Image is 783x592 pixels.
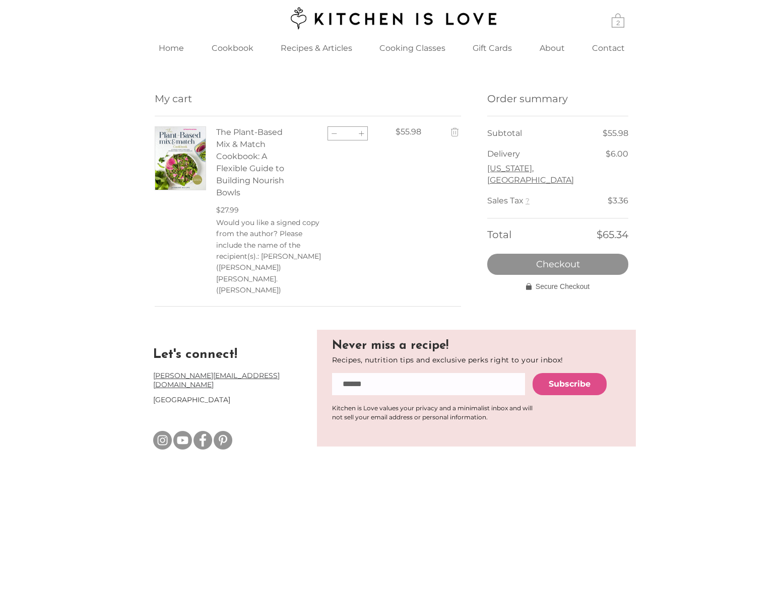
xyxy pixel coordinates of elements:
[332,355,563,364] span: Recipes, nutrition tips and exclusive perks right to your inbox!
[459,37,526,59] a: Gift Cards
[578,37,638,59] a: Contact
[597,226,628,244] dd: $65.34
[487,163,606,186] button: change delivery destination, currently set to Michigan, United States
[328,127,340,140] button: Decrement
[374,37,450,59] p: Cooking Classes
[332,404,533,421] span: ​Kitchen is Love values your privacy and a minimalist inbox and will not sell your email address ...
[153,348,237,361] a: Let's connect!
[267,37,366,59] a: Recipes & Articles
[616,19,620,27] text: 2
[153,431,232,450] ul: Social Bar
[198,37,267,59] a: Cookbook
[173,431,192,450] img: Youtube
[526,196,530,205] span: ?
[535,37,570,59] p: About
[153,431,172,450] img: Instagram
[328,126,368,141] fieldset: Quantity
[154,37,189,59] p: Home
[284,6,499,31] img: Kitchen is Love logo
[396,126,421,137] div: $55.98
[449,126,461,140] button: remove The Plant-Based Mix & Match Cookbook: A Flexible Guide to Building Nourish Bowls from the ...
[340,127,355,140] input: Choose quantity
[536,260,580,269] span: Checkout
[145,37,198,59] a: Home
[587,37,630,59] p: Contact
[468,37,517,59] p: Gift Cards
[216,218,321,294] span: Would you like a signed copy from the author? Please include the name of the recipient(s).: [PERS...
[533,373,607,395] button: Subscribe
[549,379,591,390] span: Subscribe
[608,194,628,208] dd: $3.36
[487,254,628,275] button: Checkout
[606,147,628,188] dd: $6.00
[145,37,638,59] nav: Site
[487,196,524,205] span: Sales Tax
[207,37,258,59] p: Cookbook
[526,37,578,59] a: About
[487,229,511,241] span: Total
[487,82,628,116] h2: Order summary
[193,431,212,450] img: Facebook
[153,395,230,404] span: [GEOGRAPHIC_DATA]
[216,126,287,199] a: The Plant-Based Mix & Match Cookbook: A Flexible Guide to Building Nourish Bowls
[153,371,280,389] a: [PERSON_NAME][EMAIL_ADDRESS][DOMAIN_NAME]
[612,13,624,28] a: Cart with 2 items
[355,127,367,140] button: Increment
[332,340,448,352] span: Never miss a recipe!
[487,149,520,159] span: Delivery
[366,37,459,59] div: Cooking Classes
[155,92,461,106] h1: My cart
[214,431,232,450] img: Pinterest
[487,126,603,141] dt: Subtotal
[603,126,628,141] dd: $55.98
[536,281,590,292] span: Secure Checkout
[216,205,239,215] span: $27.99
[155,127,206,190] img: The Plant-Based Mix & Match Cookbook: A Flexible Guide to Building Nourish Bowls
[276,37,357,59] p: Recipes & Articles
